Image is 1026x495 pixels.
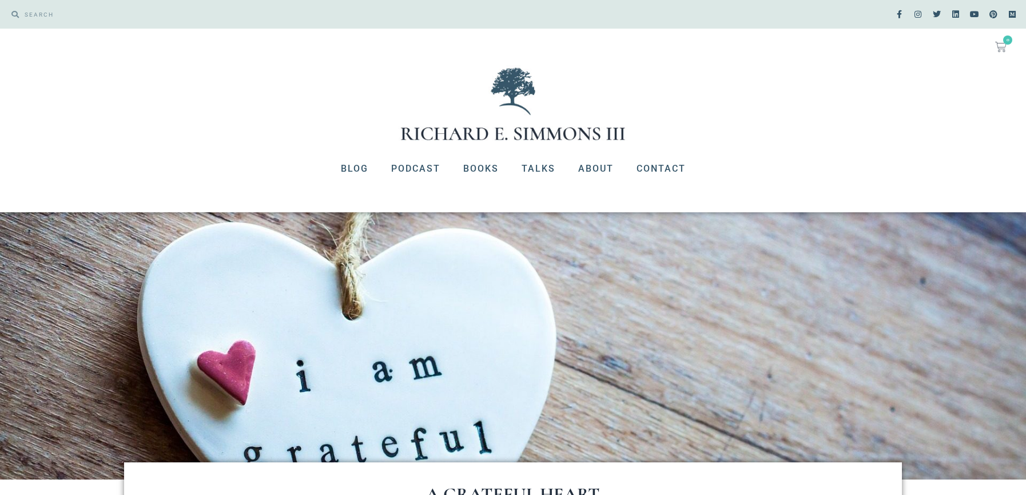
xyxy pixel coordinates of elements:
[1003,35,1012,45] span: 0
[329,154,380,184] a: Blog
[981,34,1020,60] a: 0
[380,154,452,184] a: Podcast
[567,154,625,184] a: About
[452,154,510,184] a: Books
[625,154,697,184] a: Contact
[19,6,507,23] input: SEARCH
[510,154,567,184] a: Talks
